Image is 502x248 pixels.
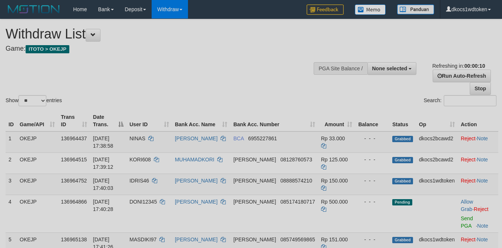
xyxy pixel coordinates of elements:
[6,45,327,53] h4: Game:
[392,237,413,243] span: Grabbed
[416,174,458,195] td: dkocs1wdtoken
[458,131,498,153] td: ·
[58,110,90,131] th: Trans ID: activate to sort column ascending
[17,153,58,174] td: OKEJP
[17,174,58,195] td: OKEJP
[461,135,476,141] a: Reject
[461,178,476,184] a: Reject
[280,157,312,162] span: Copy 08128760573 to clipboard
[129,199,157,205] span: DONI12345
[458,195,498,232] td: ·
[461,215,473,229] a: Send PGA
[433,70,491,82] a: Run Auto-Refresh
[280,178,312,184] span: Copy 08888574210 to clipboard
[318,110,356,131] th: Amount: activate to sort column ascending
[6,174,17,195] td: 3
[233,178,276,184] span: [PERSON_NAME]
[358,198,386,205] div: - - -
[248,135,277,141] span: Copy 6955227861 to clipboard
[358,236,386,243] div: - - -
[61,199,87,205] span: 136964866
[392,136,413,142] span: Grabbed
[129,178,149,184] span: IDRIS46
[175,135,218,141] a: [PERSON_NAME]
[6,27,327,41] h1: Withdraw List
[6,153,17,174] td: 2
[474,206,489,212] a: Reject
[93,157,113,170] span: [DATE] 17:39:12
[61,135,87,141] span: 136964437
[397,4,434,14] img: panduan.png
[26,45,69,53] span: ITOTO > OKEJP
[321,135,345,141] span: Rp 33.000
[458,110,498,131] th: Action
[321,199,348,205] span: Rp 500.000
[175,237,218,242] a: [PERSON_NAME]
[461,157,476,162] a: Reject
[444,95,496,106] input: Search:
[458,153,498,174] td: ·
[280,199,315,205] span: Copy 085174180717 to clipboard
[355,4,386,15] img: Button%20Memo.svg
[477,135,488,141] a: Note
[61,178,87,184] span: 136964752
[129,135,145,141] span: NINAS
[19,95,46,106] select: Showentries
[6,95,62,106] label: Show entries
[416,131,458,153] td: dkocs2bcawd2
[461,199,474,212] span: ·
[477,237,488,242] a: Note
[367,62,417,75] button: None selected
[424,95,496,106] label: Search:
[477,223,488,229] a: Note
[307,4,344,15] img: Feedback.jpg
[6,195,17,232] td: 4
[358,156,386,163] div: - - -
[61,237,87,242] span: 136965138
[6,131,17,153] td: 1
[6,110,17,131] th: ID
[233,157,276,162] span: [PERSON_NAME]
[461,237,476,242] a: Reject
[321,237,348,242] span: Rp 151.000
[93,178,113,191] span: [DATE] 17:40:03
[230,110,318,131] th: Bank Acc. Number: activate to sort column ascending
[61,157,87,162] span: 136964515
[93,199,113,212] span: [DATE] 17:40:28
[93,135,113,149] span: [DATE] 17:38:58
[17,110,58,131] th: Game/API: activate to sort column ascending
[175,199,218,205] a: [PERSON_NAME]
[17,195,58,232] td: OKEJP
[126,110,172,131] th: User ID: activate to sort column ascending
[392,199,412,205] span: Pending
[314,62,367,75] div: PGA Site Balance /
[358,177,386,184] div: - - -
[477,157,488,162] a: Note
[464,63,485,69] strong: 00:00:10
[175,178,218,184] a: [PERSON_NAME]
[470,82,491,95] a: Stop
[416,153,458,174] td: dkocs2bcawd2
[17,131,58,153] td: OKEJP
[129,237,156,242] span: MASDIKI97
[90,110,126,131] th: Date Trans.: activate to sort column descending
[458,174,498,195] td: ·
[172,110,231,131] th: Bank Acc. Name: activate to sort column ascending
[416,110,458,131] th: Op: activate to sort column ascending
[321,178,348,184] span: Rp 150.000
[321,157,348,162] span: Rp 125.000
[358,135,386,142] div: - - -
[389,110,416,131] th: Status
[432,63,485,69] span: Refreshing in:
[129,157,151,162] span: KORI608
[280,237,315,242] span: Copy 085749569865 to clipboard
[372,66,407,71] span: None selected
[355,110,389,131] th: Balance
[233,199,276,205] span: [PERSON_NAME]
[392,178,413,184] span: Grabbed
[233,237,276,242] span: [PERSON_NAME]
[175,157,215,162] a: MUHAMADKORI
[461,199,473,212] a: Allow Grab
[392,157,413,163] span: Grabbed
[233,135,244,141] span: BCA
